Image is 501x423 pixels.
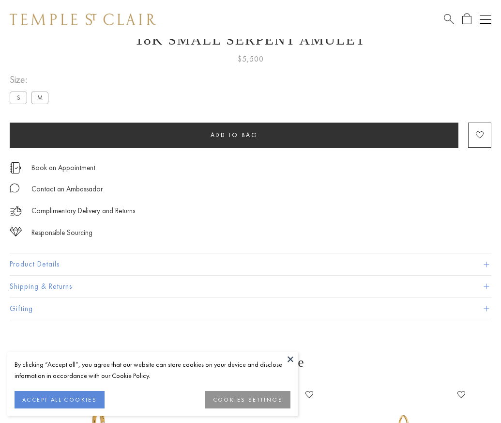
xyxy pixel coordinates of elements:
[31,183,103,195] div: Contact an Ambassador
[10,123,458,148] button: Add to bag
[462,13,471,25] a: Open Shopping Bag
[15,391,105,408] button: ACCEPT ALL COOKIES
[10,162,21,173] img: icon_appointment.svg
[31,205,135,217] p: Complimentary Delivery and Returns
[10,92,27,104] label: S
[15,359,290,381] div: By clicking “Accept all”, you agree that our website can store cookies on your device and disclos...
[480,14,491,25] button: Open navigation
[205,391,290,408] button: COOKIES SETTINGS
[31,92,48,104] label: M
[31,162,95,173] a: Book an Appointment
[10,183,19,193] img: MessageIcon-01_2.svg
[10,298,491,320] button: Gifting
[211,131,258,139] span: Add to bag
[10,14,156,25] img: Temple St. Clair
[10,253,491,275] button: Product Details
[238,53,264,65] span: $5,500
[10,31,491,48] h1: 18K Small Serpent Amulet
[10,227,22,236] img: icon_sourcing.svg
[31,227,92,239] div: Responsible Sourcing
[10,72,52,88] span: Size:
[444,13,454,25] a: Search
[10,205,22,217] img: icon_delivery.svg
[10,276,491,298] button: Shipping & Returns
